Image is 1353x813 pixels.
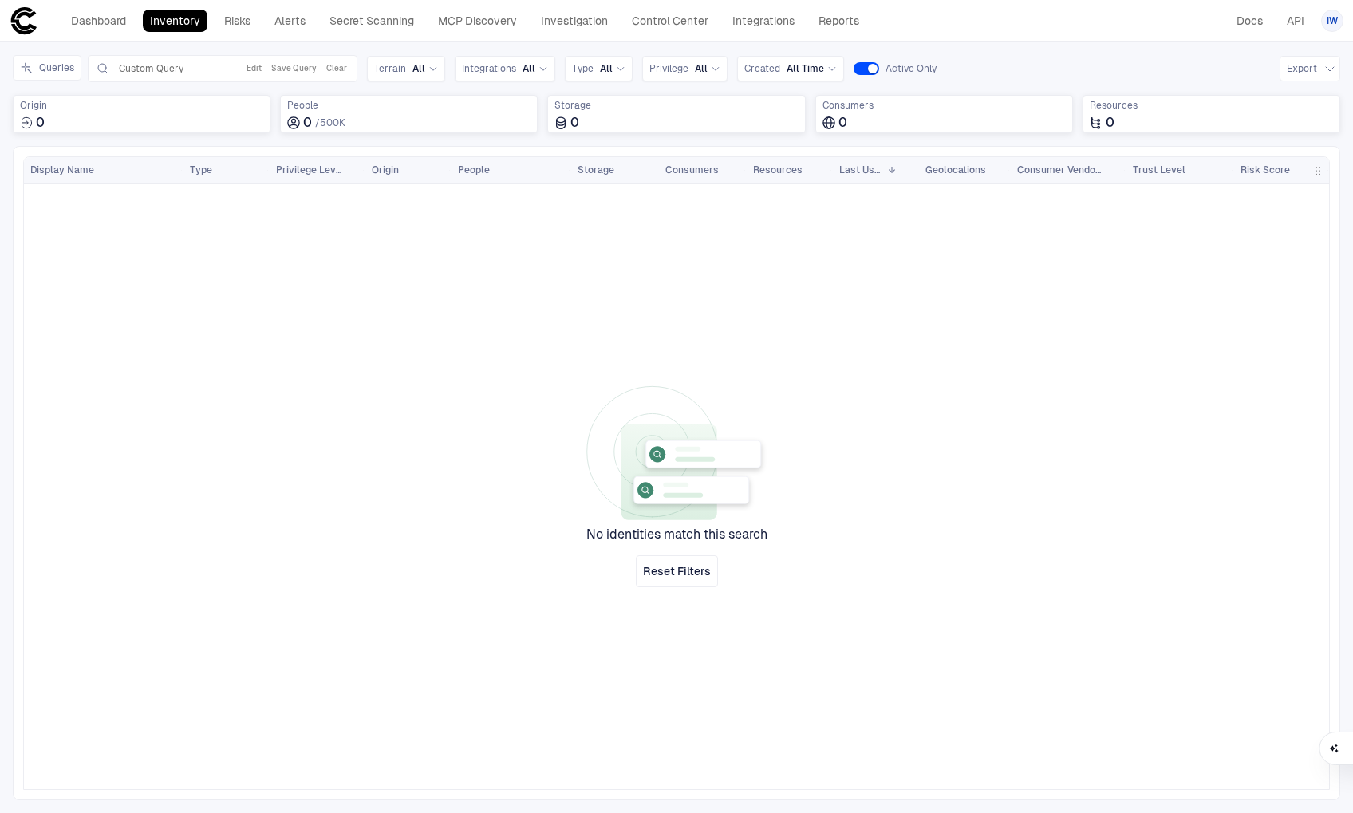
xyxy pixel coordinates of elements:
[217,10,258,32] a: Risks
[36,115,45,131] span: 0
[1280,56,1340,81] button: Export
[1229,10,1270,32] a: Docs
[458,164,490,176] span: People
[315,117,320,128] span: /
[322,10,421,32] a: Secret Scanning
[839,164,881,176] span: Last Used
[320,117,345,128] span: 500K
[665,164,719,176] span: Consumers
[13,55,81,81] button: Queries
[523,62,535,75] span: All
[267,10,313,32] a: Alerts
[838,115,847,131] span: 0
[323,59,350,78] button: Clear
[1241,164,1290,176] span: Risk Score
[1321,10,1343,32] button: IW
[578,164,614,176] span: Storage
[570,115,579,131] span: 0
[787,62,824,75] span: All Time
[725,10,802,32] a: Integrations
[143,10,207,32] a: Inventory
[886,62,937,75] span: Active Only
[649,62,688,75] span: Privilege
[374,62,406,75] span: Terrain
[534,10,615,32] a: Investigation
[625,10,716,32] a: Control Center
[13,55,88,81] div: Expand queries side panel
[119,62,183,75] span: Custom Query
[600,62,613,75] span: All
[554,99,798,112] span: Storage
[744,62,780,75] span: Created
[190,164,212,176] span: Type
[303,115,312,131] span: 0
[547,95,805,133] div: Total storage locations where identities are stored
[30,164,94,176] span: Display Name
[1017,164,1104,176] span: Consumer Vendors
[1083,95,1340,133] div: Total resources accessed or granted by identities
[1090,99,1333,112] span: Resources
[811,10,866,32] a: Reports
[1106,115,1114,131] span: 0
[268,59,320,78] button: Save Query
[412,62,425,75] span: All
[1327,14,1338,27] span: IW
[643,564,711,578] span: Reset Filters
[20,99,263,112] span: Origin
[572,62,594,75] span: Type
[372,164,399,176] span: Origin
[287,99,531,112] span: People
[462,62,516,75] span: Integrations
[276,164,343,176] span: Privilege Level
[243,59,265,78] button: Edit
[586,527,767,543] span: No identities match this search
[822,99,1066,112] span: Consumers
[815,95,1073,133] div: Total consumers using identities
[925,164,986,176] span: Geolocations
[1280,10,1312,32] a: API
[1133,164,1185,176] span: Trust Level
[636,555,718,587] button: Reset Filters
[695,62,708,75] span: All
[280,95,538,133] div: Total employees associated with identities
[753,164,803,176] span: Resources
[13,95,270,133] div: Total sources where identities were created
[64,10,133,32] a: Dashboard
[431,10,524,32] a: MCP Discovery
